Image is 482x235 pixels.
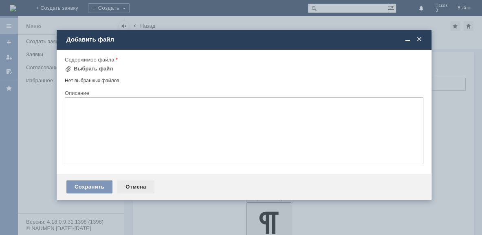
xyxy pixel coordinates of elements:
[66,36,423,43] div: Добавить файл
[3,3,119,10] div: Добрый вечер.
[65,57,422,62] div: Содержимое файла
[404,36,412,43] span: Свернуть (Ctrl + M)
[74,66,113,72] div: Выбрать файл
[3,23,119,29] div: С уважением Псков 3.
[65,75,423,84] div: Нет выбранных файлов
[415,36,423,43] span: Закрыть
[65,90,422,96] div: Описание
[3,10,119,16] div: Просьба прислать картридж для принтера.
